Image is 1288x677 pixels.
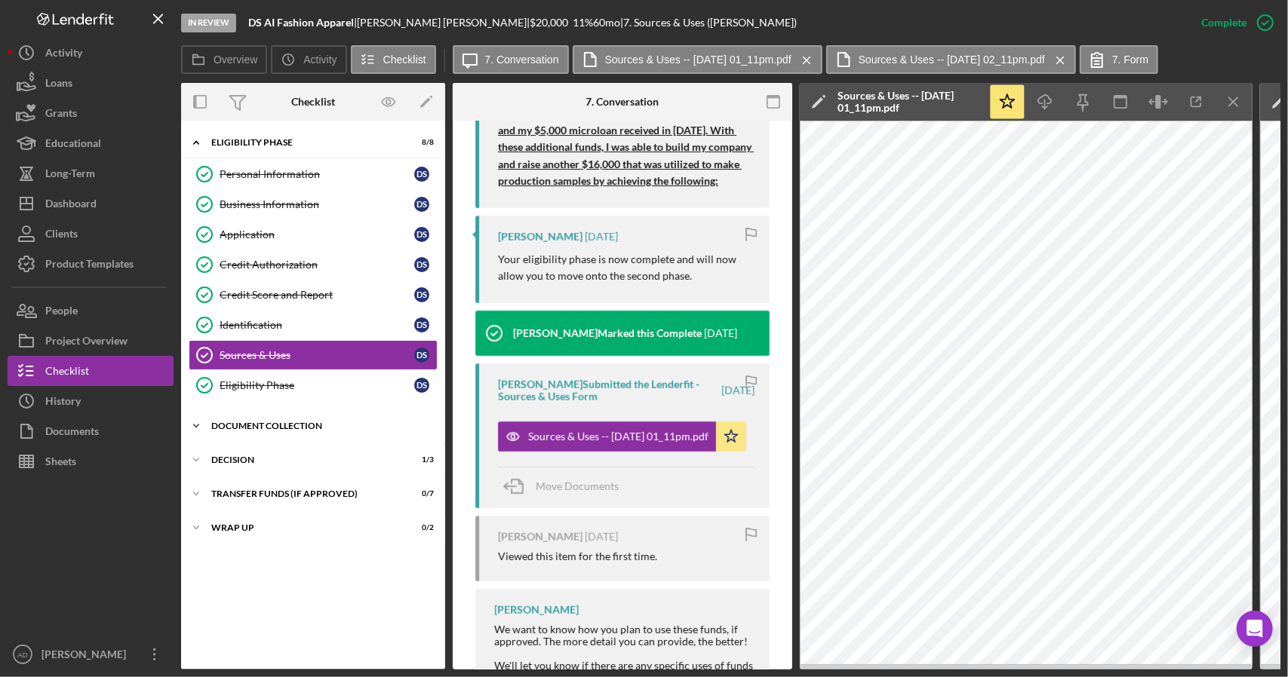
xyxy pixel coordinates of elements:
[414,287,429,302] div: D S
[498,251,755,285] p: Your eligibility phase is now complete and will now allow you to move onto the second phase.
[45,386,81,420] div: History
[189,340,438,370] a: Sources & UsesDS
[303,54,337,66] label: Activity
[1237,611,1273,647] div: Open Intercom Messenger
[45,446,76,480] div: Sheets
[45,98,77,132] div: Grants
[8,98,174,128] button: Grants
[485,54,559,66] label: 7. Conversation
[8,158,174,188] button: Long-Term
[1112,54,1148,66] label: 7. Form
[586,96,659,108] div: 7. Conversation
[573,17,593,29] div: 11 %
[17,651,27,659] text: AD
[8,296,174,326] button: People
[220,379,414,391] div: Eligibility Phase
[453,45,569,74] button: 7. Conversation
[181,14,236,32] div: In Review
[498,421,746,452] button: Sources & Uses -- [DATE] 01_11pm.pdf
[8,326,174,356] button: Project Overview
[189,280,438,310] a: Credit Score and ReportDS
[704,327,737,339] time: 2025-04-07 21:05
[513,327,702,339] div: [PERSON_NAME] Marked this Complete
[859,54,1045,66] label: Sources & Uses -- [DATE] 02_11pm.pdf
[407,455,434,464] div: 1 / 3
[838,90,981,114] div: Sources & Uses -- [DATE] 01_11pm.pdf
[271,45,346,74] button: Activity
[620,17,797,29] div: | 7. Sources & Uses ([PERSON_NAME])
[45,38,82,72] div: Activity
[498,550,657,562] div: Viewed this item for the first time.
[8,386,174,416] button: History
[189,250,438,280] a: Credit AuthorizationDS
[211,489,396,498] div: Transfer Funds (If Approved)
[45,249,134,283] div: Product Templates
[45,128,101,162] div: Educational
[498,467,634,505] button: Move Documents
[8,128,174,158] button: Educational
[357,17,530,29] div: [PERSON_NAME] [PERSON_NAME] |
[45,356,89,390] div: Checklist
[189,310,438,340] a: IdentificationDS
[45,188,97,222] div: Dashboard
[414,227,429,242] div: D S
[189,219,438,250] a: ApplicationDS
[291,96,335,108] div: Checklist
[414,348,429,363] div: D S
[45,416,99,450] div: Documents
[8,249,174,279] button: Product Templates
[1080,45,1158,74] button: 7. Form
[605,54,792,66] label: Sources & Uses -- [DATE] 01_11pm.pdf
[383,54,426,66] label: Checklist
[414,378,429,393] div: D S
[721,384,755,397] time: 2025-04-07 17:11
[220,349,414,361] div: Sources & Uses
[38,639,136,673] div: [PERSON_NAME]
[351,45,436,74] button: Checklist
[8,188,174,219] button: Dashboard
[8,219,174,249] button: Clients
[8,416,174,446] button: Documents
[248,17,357,29] div: |
[220,259,414,271] div: Credit Authorization
[414,317,429,332] div: D S
[211,523,396,532] div: Wrap Up
[45,158,95,192] div: Long-Term
[189,189,438,219] a: Business InformationDS
[826,45,1076,74] button: Sources & Uses -- [DATE] 02_11pm.pdf
[45,68,72,102] div: Loans
[45,296,78,329] div: People
[536,479,619,492] span: Move Documents
[494,604,579,616] div: [PERSON_NAME]
[498,231,583,243] div: [PERSON_NAME]
[211,138,396,147] div: Eligibility Phase
[8,38,174,68] button: Activity
[220,319,414,331] div: Identification
[585,531,618,543] time: 2025-03-31 16:37
[211,421,426,430] div: Document Collection
[407,523,434,532] div: 0 / 2
[498,531,583,543] div: [PERSON_NAME]
[414,167,429,182] div: D S
[573,45,822,74] button: Sources & Uses -- [DATE] 01_11pm.pdf
[407,138,434,147] div: 8 / 8
[45,219,78,253] div: Clients
[414,197,429,212] div: D S
[8,356,174,386] button: Checklist
[220,289,414,301] div: Credit Score and Report
[211,455,396,464] div: Decision
[8,446,174,476] button: Sheets
[220,168,414,180] div: Personal Information
[220,228,414,240] div: Application
[414,257,429,272] div: D S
